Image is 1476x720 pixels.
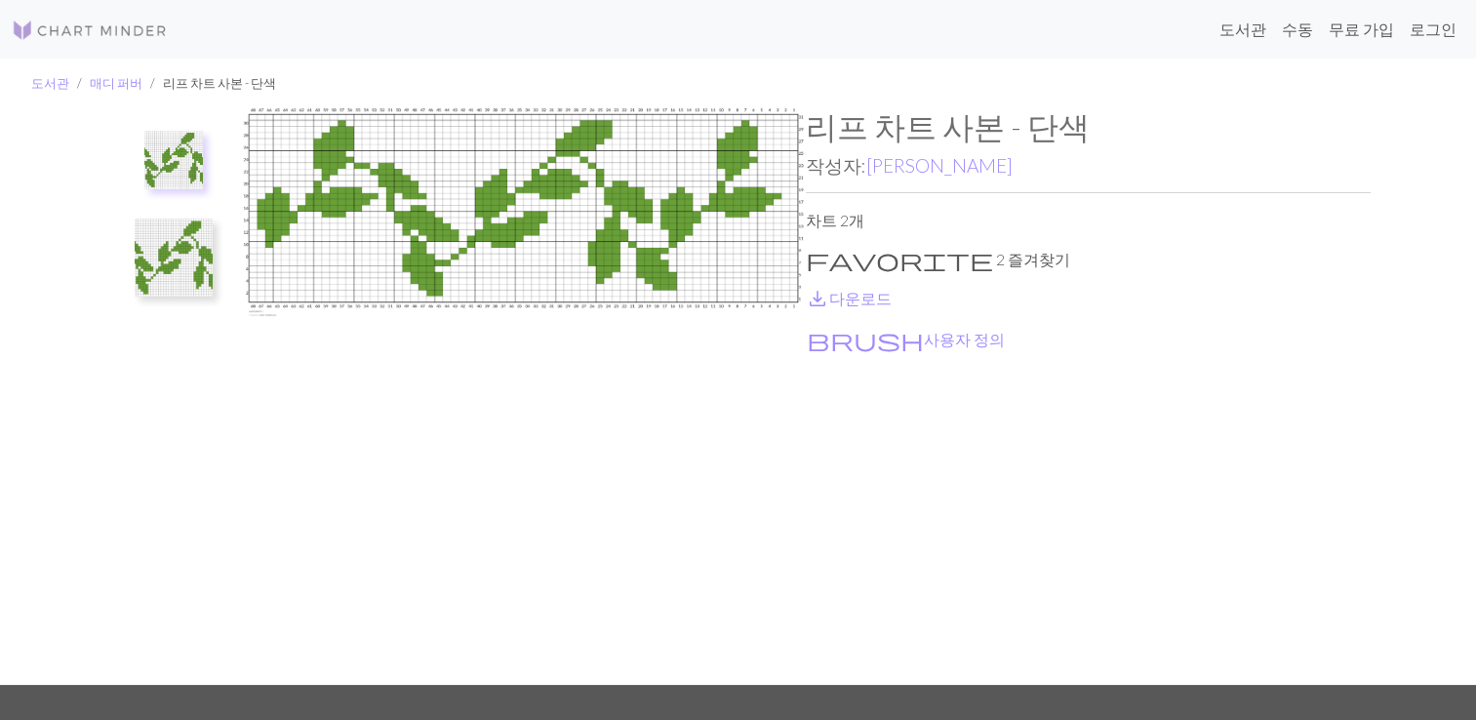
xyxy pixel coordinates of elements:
[142,74,276,93] li: 리프 차트 사본 - 단색
[1321,10,1402,49] a: 무료 가입
[31,75,69,91] a: 도서관
[241,108,806,684] img: 리프 차트
[806,287,829,310] i: 다운로드
[806,248,993,271] i: 좋아하는
[144,131,203,189] img: 리프 차트
[135,219,213,297] img: 리프 차트 사본
[1274,10,1321,49] a: 수동
[829,289,892,307] font: 다운로드
[807,326,924,353] span: brush
[806,246,993,273] span: favorite
[90,75,142,91] a: 매디 퍼버
[807,328,924,351] i: 사용자 정의
[924,330,1005,348] font: 사용자 정의
[1402,10,1464,49] a: 로그인
[1212,10,1274,49] a: 도서관
[806,209,1371,232] p: 차트 2개
[806,108,1371,145] h1: 리프 차트 사본 - 단색
[866,154,1013,177] a: [PERSON_NAME]
[12,19,168,42] img: 로고
[806,285,829,312] span: save_alt
[806,327,1006,352] button: 사용자 정의사용자 정의
[996,250,1070,268] font: 2 즐겨찾기
[806,154,1371,177] h2: 작성자:
[806,289,892,307] a: 다운로드다운로드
